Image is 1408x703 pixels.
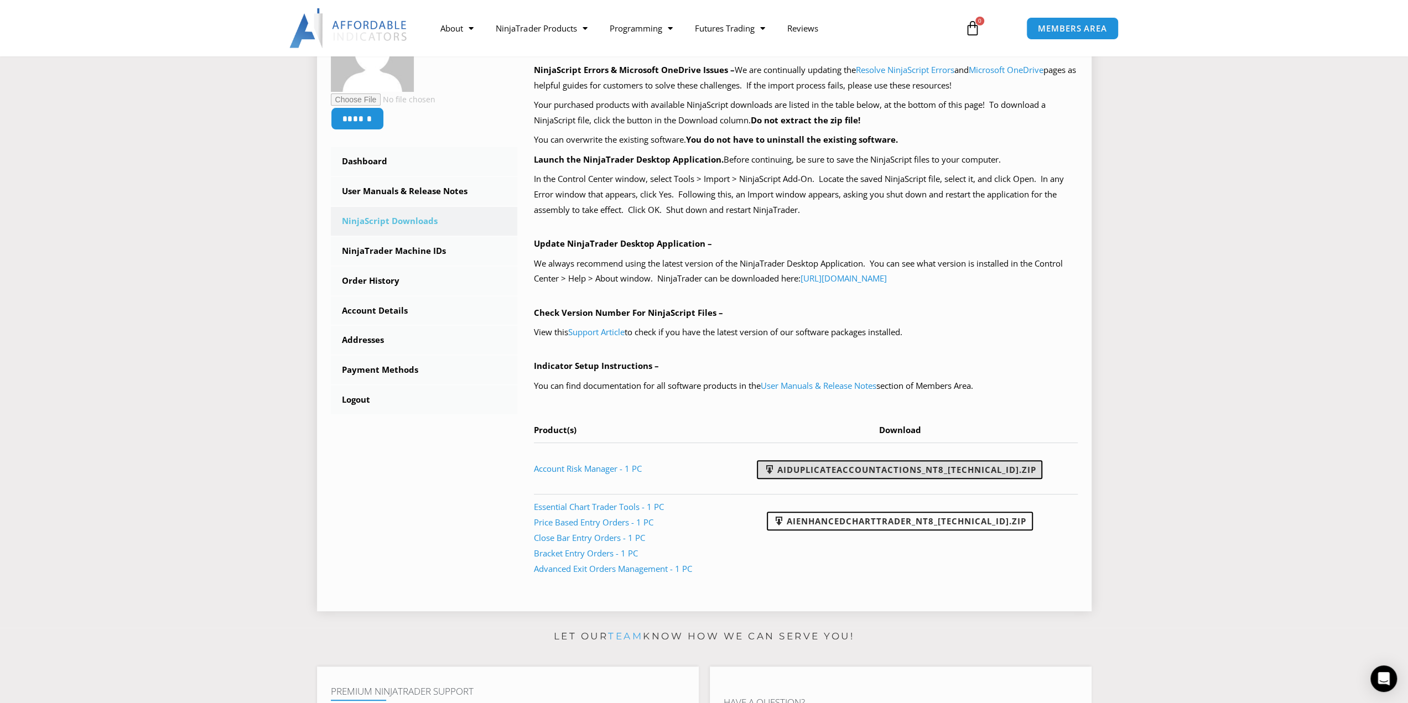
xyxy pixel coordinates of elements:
[608,631,643,642] a: team
[485,15,598,41] a: NinjaTrader Products
[331,237,518,265] a: NinjaTrader Machine IDs
[534,463,642,474] a: Account Risk Manager - 1 PC
[534,63,1078,93] p: We are continually updating the and pages as helpful guides for customers to solve these challeng...
[331,177,518,206] a: User Manuals & Release Notes
[429,15,485,41] a: About
[683,15,776,41] a: Futures Trading
[331,296,518,325] a: Account Details
[534,307,723,318] b: Check Version Number For NinjaScript Files –
[1026,17,1119,40] a: MEMBERS AREA
[534,132,1078,148] p: You can overwrite the existing software.
[686,134,898,145] b: You do not have to uninstall the existing software.
[331,147,518,414] nav: Account pages
[534,563,692,574] a: Advanced Exit Orders Management - 1 PC
[289,8,408,48] img: LogoAI | Affordable Indicators – NinjaTrader
[534,238,712,249] b: Update NinjaTrader Desktop Application –
[879,424,921,435] span: Download
[534,517,653,528] a: Price Based Entry Orders - 1 PC
[331,356,518,384] a: Payment Methods
[776,15,829,41] a: Reviews
[534,152,1078,168] p: Before continuing, be sure to save the NinjaScript files to your computer.
[856,64,954,75] a: Resolve NinjaScript Errors
[429,15,952,41] nav: Menu
[801,273,887,284] a: [URL][DOMAIN_NAME]
[534,378,1078,394] p: You can find documentation for all software products in the section of Members Area.
[598,15,683,41] a: Programming
[534,325,1078,340] p: View this to check if you have the latest version of our software packages installed.
[331,386,518,414] a: Logout
[534,64,735,75] b: NinjaScript Errors & Microsoft OneDrive Issues –
[534,171,1078,218] p: In the Control Center window, select Tools > Import > NinjaScript Add-On. Locate the saved NinjaS...
[534,97,1078,128] p: Your purchased products with available NinjaScript downloads are listed in the table below, at th...
[317,628,1092,645] p: Let our know how we can serve you!
[969,64,1043,75] a: Microsoft OneDrive
[1370,665,1397,692] div: Open Intercom Messenger
[534,532,645,543] a: Close Bar Entry Orders - 1 PC
[534,360,659,371] b: Indicator Setup Instructions –
[534,424,576,435] span: Product(s)
[948,12,997,44] a: 0
[767,512,1033,530] a: AIEnhancedChartTrader_NT8_[TECHNICAL_ID].zip
[331,267,518,295] a: Order History
[751,114,860,126] b: Do not extract the zip file!
[331,686,685,697] h4: Premium NinjaTrader Support
[534,256,1078,287] p: We always recommend using the latest version of the NinjaTrader Desktop Application. You can see ...
[568,326,625,337] a: Support Article
[1038,24,1107,33] span: MEMBERS AREA
[534,154,724,165] b: Launch the NinjaTrader Desktop Application.
[534,548,638,559] a: Bracket Entry Orders - 1 PC
[331,326,518,355] a: Addresses
[534,501,664,512] a: Essential Chart Trader Tools - 1 PC
[761,380,876,391] a: User Manuals & Release Notes
[331,147,518,176] a: Dashboard
[757,460,1042,479] a: AIDuplicateAccountActions_NT8_[TECHNICAL_ID].zip
[975,17,984,25] span: 0
[331,207,518,236] a: NinjaScript Downloads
